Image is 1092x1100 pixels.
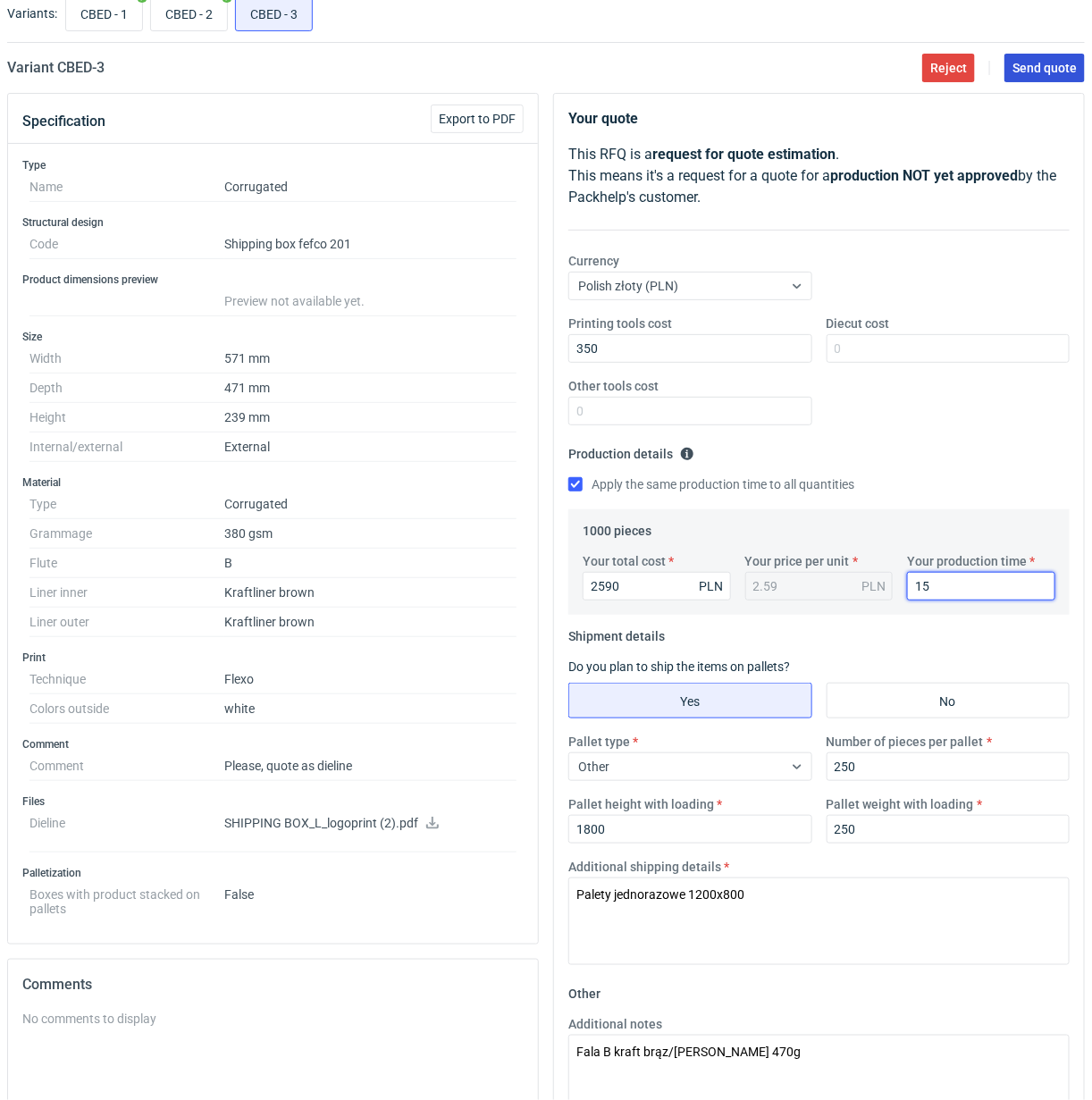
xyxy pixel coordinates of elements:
h3: Comment [22,737,524,752]
input: 0 [568,815,812,844]
h3: Material [22,475,524,490]
dt: Technique [29,665,224,694]
span: Send quote [1012,62,1077,74]
dd: white [224,694,517,724]
dt: Grammage [29,519,224,549]
label: Apply the same production time to all quantities [568,475,854,493]
strong: production NOT yet approved [830,167,1018,184]
span: Polish złoty (PLN) [578,279,678,293]
label: Yes [568,683,812,718]
legend: Shipment details [568,622,665,643]
h2: Variant CBED - 3 [7,57,105,79]
label: Additional shipping details [568,858,721,876]
dd: Please, quote as dieline [224,752,517,781]
input: 0 [827,815,1071,844]
dt: Comment [29,752,224,781]
label: Diecut cost [827,315,890,332]
dt: Liner outer [29,608,224,637]
label: Printing tools cost [568,315,672,332]
button: Export to PDF [431,105,524,133]
h3: Files [22,794,524,809]
label: Your total cost [583,552,666,570]
dt: Colors outside [29,694,224,724]
dd: Shipping box fefco 201 [224,230,517,259]
dd: Corrugated [224,490,517,519]
p: This RFQ is a . This means it's a request for a quote for a by the Packhelp's customer. [568,144,1070,208]
label: Do you plan to ship the items on pallets? [568,659,790,674]
legend: Other [568,979,601,1001]
label: Pallet height with loading [568,795,714,813]
dt: Type [29,490,224,519]
dt: Height [29,403,224,432]
label: Variants: [7,4,57,22]
dt: Width [29,344,224,374]
label: Your price per unit [745,552,850,570]
label: Pallet type [568,733,630,751]
h3: Print [22,651,524,665]
input: 0 [568,397,812,425]
dd: Corrugated [224,172,517,202]
dt: Dieline [29,809,224,852]
label: Other tools cost [568,377,659,395]
label: Your production time [907,552,1027,570]
input: 0 [827,334,1071,363]
label: Additional notes [568,1015,662,1033]
button: Specification [22,100,105,143]
dt: Liner inner [29,578,224,608]
legend: Production details [568,440,694,461]
dt: Name [29,172,224,202]
dt: Boxes with product stacked on pallets [29,880,224,916]
h3: Product dimensions preview [22,273,524,287]
label: No [827,683,1071,718]
textarea: Palety jednorazowe 1200x800 [568,877,1070,965]
div: PLN [861,577,886,595]
h3: Palletization [22,866,524,880]
p: SHIPPING BOX_L_logoprint (2).pdf [224,816,517,832]
label: Pallet weight with loading [827,795,974,813]
span: Reject [930,62,967,74]
h3: Type [22,158,524,172]
input: 0 [827,752,1071,781]
h2: Comments [22,974,524,995]
dt: Internal/external [29,432,224,462]
input: 0 [568,334,812,363]
span: Preview not available yet. [224,294,365,308]
dd: Kraftliner brown [224,578,517,608]
input: 0 [583,572,731,600]
button: Send quote [1004,54,1085,82]
dd: 239 mm [224,403,517,432]
dd: 471 mm [224,374,517,403]
dd: Kraftliner brown [224,608,517,637]
span: Export to PDF [439,113,516,125]
dt: Flute [29,549,224,578]
dt: Code [29,230,224,259]
div: No comments to display [22,1010,524,1028]
dt: Depth [29,374,224,403]
h3: Size [22,330,524,344]
dd: 571 mm [224,344,517,374]
legend: 1000 pieces [583,516,651,538]
label: Number of pieces per pallet [827,733,984,751]
dd: Flexo [224,665,517,694]
dd: 380 gsm [224,519,517,549]
label: Currency [568,252,619,270]
input: 0 [907,572,1055,600]
button: Reject [922,54,975,82]
strong: request for quote estimation [652,146,836,163]
dd: External [224,432,517,462]
span: Other [578,760,609,774]
strong: Your quote [568,110,638,127]
dd: False [224,880,517,916]
h3: Structural design [22,215,524,230]
dd: B [224,549,517,578]
div: PLN [700,577,724,595]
